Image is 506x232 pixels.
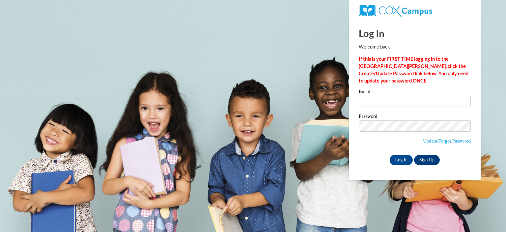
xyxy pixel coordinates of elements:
[359,43,471,50] p: Welcome back!
[359,26,471,40] h1: Log In
[359,8,432,13] a: COX Campus
[390,155,413,165] input: Log In
[359,114,471,120] label: Password
[359,5,432,17] img: COX Campus
[423,138,471,144] a: Update/Forgot Password
[359,89,471,96] label: Email
[359,56,468,83] strong: If this is your FIRST TIME logging in to the [GEOGRAPHIC_DATA][PERSON_NAME], click the Create/Upd...
[414,155,440,165] a: Sign Up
